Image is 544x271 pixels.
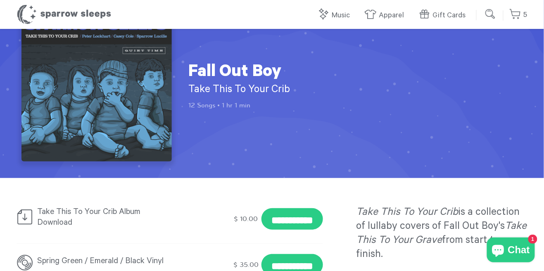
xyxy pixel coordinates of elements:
[356,207,458,219] em: Take This To Your Crib
[509,6,527,24] a: 5
[17,4,112,25] h1: Sparrow Sleeps
[485,238,537,264] inbox-online-store-chat: Shopify online store chat
[356,207,527,261] span: is a collection of lullaby covers of Fall Out Boy's from start to finish.
[233,212,259,226] div: $ 10.00
[364,7,408,24] a: Apparel
[188,83,337,97] h2: Take This To Your Crib
[482,6,499,22] input: Submit
[21,11,172,162] img: Fall Out Boy - Take This To Your Crib
[356,221,527,247] em: Take This To Your Grave
[17,205,175,229] div: Take This To Your Crib Album Download
[188,101,337,110] p: 12 Songs • 1 hr 1 min
[317,7,354,24] a: Music
[418,7,470,24] a: Gift Cards
[188,63,337,83] h1: Fall Out Boy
